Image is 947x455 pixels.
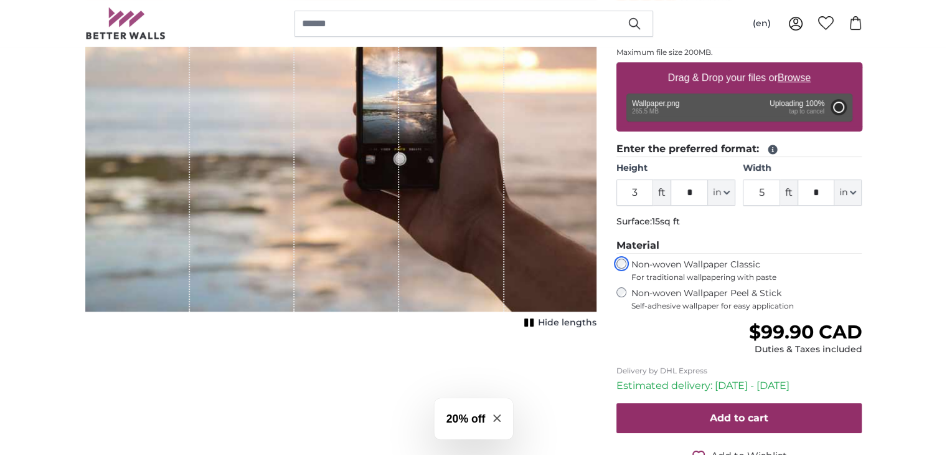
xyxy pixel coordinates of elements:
[713,186,721,199] span: in
[653,180,671,206] span: ft
[631,259,862,282] label: Non-woven Wallpaper Classic
[743,162,862,175] label: Width
[748,343,862,356] div: Duties & Taxes included
[743,12,781,35] button: (en)
[631,272,862,282] span: For traditional wallpapering with paste
[708,180,735,206] button: in
[616,216,862,228] p: Surface:
[652,216,680,227] span: 15sq ft
[616,47,862,57] p: Maximum file size 200MB.
[616,378,862,393] p: Estimated delivery: [DATE] - [DATE]
[616,141,862,157] legend: Enter the preferred format:
[834,180,862,206] button: in
[521,314,596,332] button: Hide lengths
[748,320,862,343] span: $99.90 CAD
[538,317,596,329] span: Hide lengths
[839,186,847,199] span: in
[616,403,862,433] button: Add to cart
[662,65,815,90] label: Drag & Drop your files or
[710,412,768,424] span: Add to cart
[616,366,862,376] p: Delivery by DHL Express
[631,287,862,311] label: Non-woven Wallpaper Peel & Stick
[616,238,862,254] legend: Material
[85,7,166,39] img: Betterwalls
[631,301,862,311] span: Self-adhesive wallpaper for easy application
[778,72,811,83] u: Browse
[780,180,798,206] span: ft
[616,162,735,175] label: Height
